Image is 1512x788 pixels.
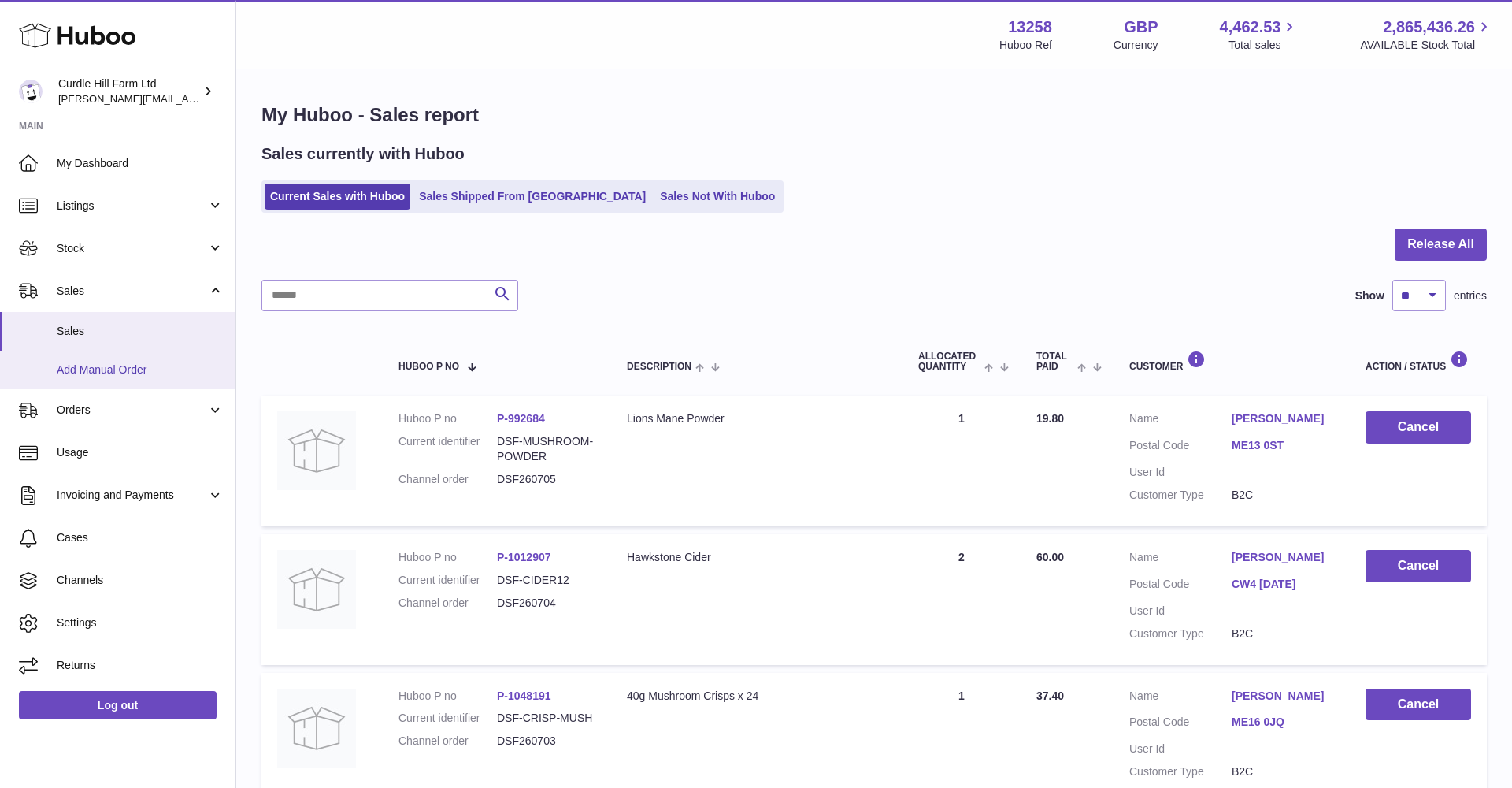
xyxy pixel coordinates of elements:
a: [PERSON_NAME] [1232,550,1334,565]
dt: Current identifier [398,573,497,588]
img: no-photo.jpg [277,411,356,490]
span: Returns [57,658,224,673]
dt: Current identifier [398,434,497,464]
a: ME13 0ST [1232,438,1334,453]
a: [PERSON_NAME] [1232,411,1334,426]
span: Sales [57,324,224,339]
div: Lions Mane Powder [627,411,887,426]
div: Curdle Hill Farm Ltd [58,76,200,106]
dd: B2C [1232,488,1334,503]
img: miranda@diddlysquatfarmshop.com [19,80,43,103]
dt: Customer Type [1129,626,1232,641]
a: ME16 0JQ [1232,715,1334,730]
span: Listings [57,199,207,214]
dt: Channel order [398,734,497,749]
span: Total sales [1228,38,1299,53]
dd: B2C [1232,626,1334,641]
button: Cancel [1366,689,1471,721]
span: 2,865,436.26 [1383,17,1475,38]
dt: Huboo P no [398,411,497,426]
a: Sales Shipped From [GEOGRAPHIC_DATA] [413,184,651,210]
label: Show [1355,288,1384,303]
strong: 13258 [1008,17,1052,38]
dd: DSF260703 [497,734,595,749]
span: Cases [57,530,224,545]
span: ALLOCATED Quantity [918,351,980,372]
dt: Customer Type [1129,764,1232,779]
dt: User Id [1129,604,1232,619]
span: Orders [57,403,207,418]
strong: GBP [1124,17,1158,38]
td: 1 [902,396,1021,526]
a: 4,462.53 Total sales [1220,17,1299,53]
dt: Name [1129,550,1232,569]
button: Release All [1395,229,1487,261]
dt: Huboo P no [398,550,497,565]
span: Invoicing and Payments [57,488,207,503]
dd: DSF-CIDER12 [497,573,595,588]
span: Settings [57,615,224,630]
a: CW4 [DATE] [1232,577,1334,592]
div: Hawkstone Cider [627,550,887,565]
button: Cancel [1366,550,1471,582]
span: AVAILABLE Stock Total [1360,38,1493,53]
dd: B2C [1232,764,1334,779]
span: Add Manual Order [57,362,224,377]
div: Huboo Ref [999,38,1052,53]
div: Action / Status [1366,351,1471,372]
dt: Postal Code [1129,715,1232,734]
dt: Postal Code [1129,577,1232,596]
div: Currency [1114,38,1158,53]
dt: Name [1129,411,1232,430]
dd: DSF260705 [497,472,595,487]
span: Usage [57,445,224,460]
span: entries [1454,288,1487,303]
dd: DSF260704 [497,596,595,611]
a: Sales Not With Huboo [654,184,780,210]
dt: Customer Type [1129,488,1232,503]
dt: Postal Code [1129,438,1232,457]
dd: DSF-MUSHROOM-POWDER [497,434,595,464]
a: Current Sales with Huboo [265,184,410,210]
span: Sales [57,284,207,299]
button: Cancel [1366,411,1471,444]
div: 40g Mushroom Crisps x 24 [627,689,887,704]
a: [PERSON_NAME] [1232,689,1334,704]
dt: Channel order [398,472,497,487]
div: Customer [1129,351,1334,372]
span: Huboo P no [398,362,459,372]
a: 2,865,436.26 AVAILABLE Stock Total [1360,17,1493,53]
span: 19.80 [1036,412,1064,425]
span: Total paid [1036,351,1073,372]
dt: Name [1129,689,1232,708]
a: P-992684 [497,412,545,425]
h2: Sales currently with Huboo [261,143,465,165]
span: 4,462.53 [1220,17,1281,38]
span: My Dashboard [57,156,224,171]
span: Channels [57,573,224,588]
a: Log out [19,691,217,719]
dd: DSF-CRISP-MUSH [497,711,595,726]
dt: Current identifier [398,711,497,726]
span: Description [627,362,691,372]
span: [PERSON_NAME][EMAIL_ADDRESS][DOMAIN_NAME] [58,92,316,105]
span: 60.00 [1036,551,1064,563]
dt: User Id [1129,742,1232,756]
img: no-photo.jpg [277,550,356,629]
dt: Huboo P no [398,689,497,704]
a: P-1048191 [497,689,551,702]
dt: User Id [1129,465,1232,480]
span: 37.40 [1036,689,1064,702]
td: 2 [902,534,1021,665]
a: P-1012907 [497,551,551,563]
h1: My Huboo - Sales report [261,102,1487,128]
dt: Channel order [398,596,497,611]
span: Stock [57,241,207,256]
img: no-photo.jpg [277,689,356,768]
